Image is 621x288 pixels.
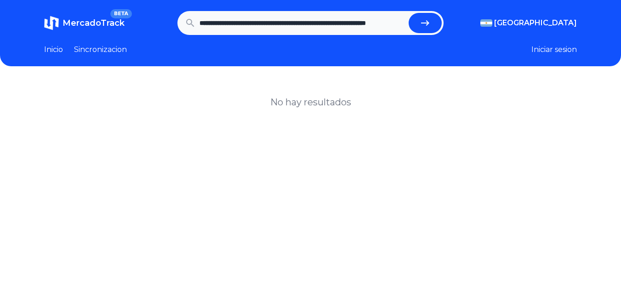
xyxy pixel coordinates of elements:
span: MercadoTrack [63,18,125,28]
a: Sincronizacion [74,44,127,55]
span: [GEOGRAPHIC_DATA] [494,17,577,29]
img: Argentina [480,19,492,27]
a: Inicio [44,44,63,55]
button: [GEOGRAPHIC_DATA] [480,17,577,29]
h1: No hay resultados [270,96,351,109]
a: MercadoTrackBETA [44,16,125,30]
button: Iniciar sesion [531,44,577,55]
img: MercadoTrack [44,16,59,30]
span: BETA [110,9,132,18]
